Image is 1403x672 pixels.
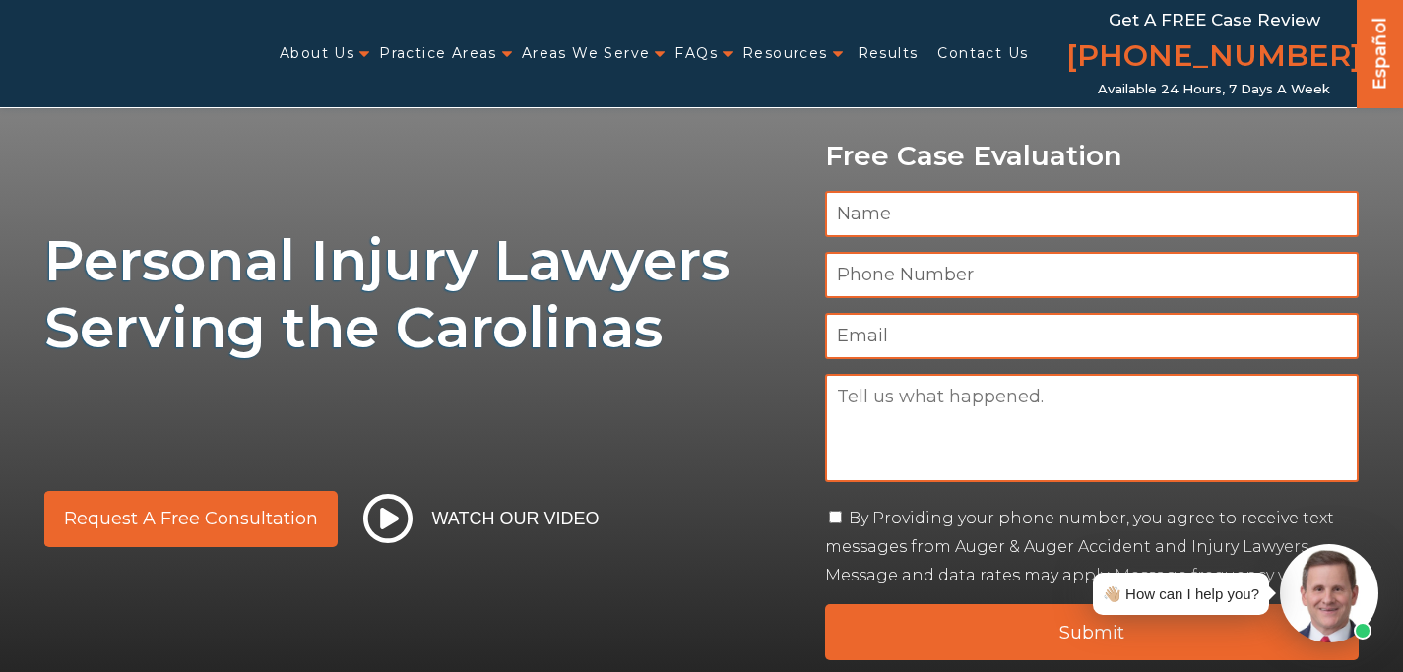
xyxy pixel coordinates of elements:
a: Results [858,33,919,74]
img: sub text [44,371,621,446]
div: 👋🏼 How can I help you? [1103,580,1259,607]
img: Auger & Auger Accident and Injury Lawyers Logo [12,36,241,72]
a: FAQs [674,33,718,74]
a: Practice Areas [379,33,497,74]
h1: Personal Injury Lawyers Serving the Carolinas [44,227,801,362]
input: Submit [825,604,1360,660]
a: Areas We Serve [522,33,651,74]
a: Resources [742,33,828,74]
button: Watch Our Video [357,493,606,544]
a: About Us [280,33,354,74]
img: Intaker widget Avatar [1280,544,1378,642]
input: Email [825,313,1360,359]
a: Contact Us [937,33,1028,74]
span: Get a FREE Case Review [1109,10,1320,30]
a: Request a Free Consultation [44,491,338,547]
p: Free Case Evaluation [825,141,1360,171]
input: Name [825,191,1360,237]
input: Phone Number [825,252,1360,298]
a: [PHONE_NUMBER] [1066,34,1362,82]
span: Request a Free Consultation [64,510,318,527]
label: By Providing your phone number, you agree to receive text messages from Auger & Auger Accident an... [825,509,1334,584]
span: Available 24 Hours, 7 Days a Week [1098,82,1330,97]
